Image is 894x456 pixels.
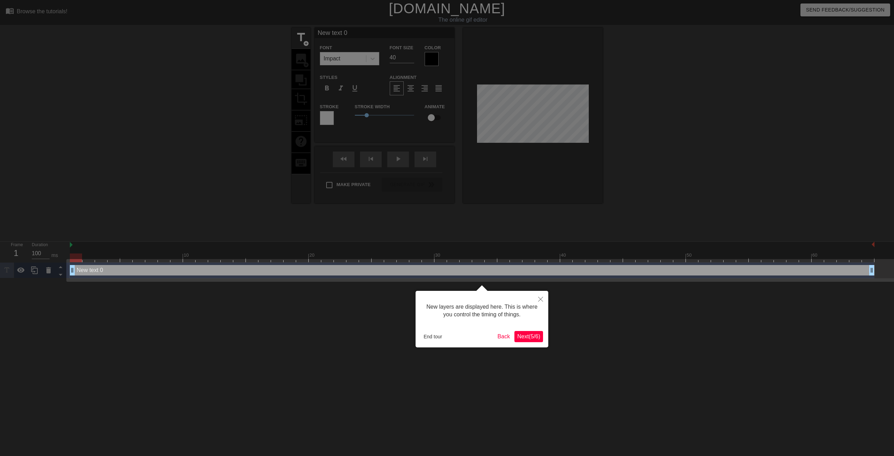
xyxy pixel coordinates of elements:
div: New layers are displayed here. This is where you control the timing of things. [421,296,543,326]
span: Next ( 5 / 6 ) [517,333,540,339]
button: Close [533,291,548,307]
button: Back [495,331,513,342]
button: End tour [421,331,445,342]
button: Next [514,331,543,342]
